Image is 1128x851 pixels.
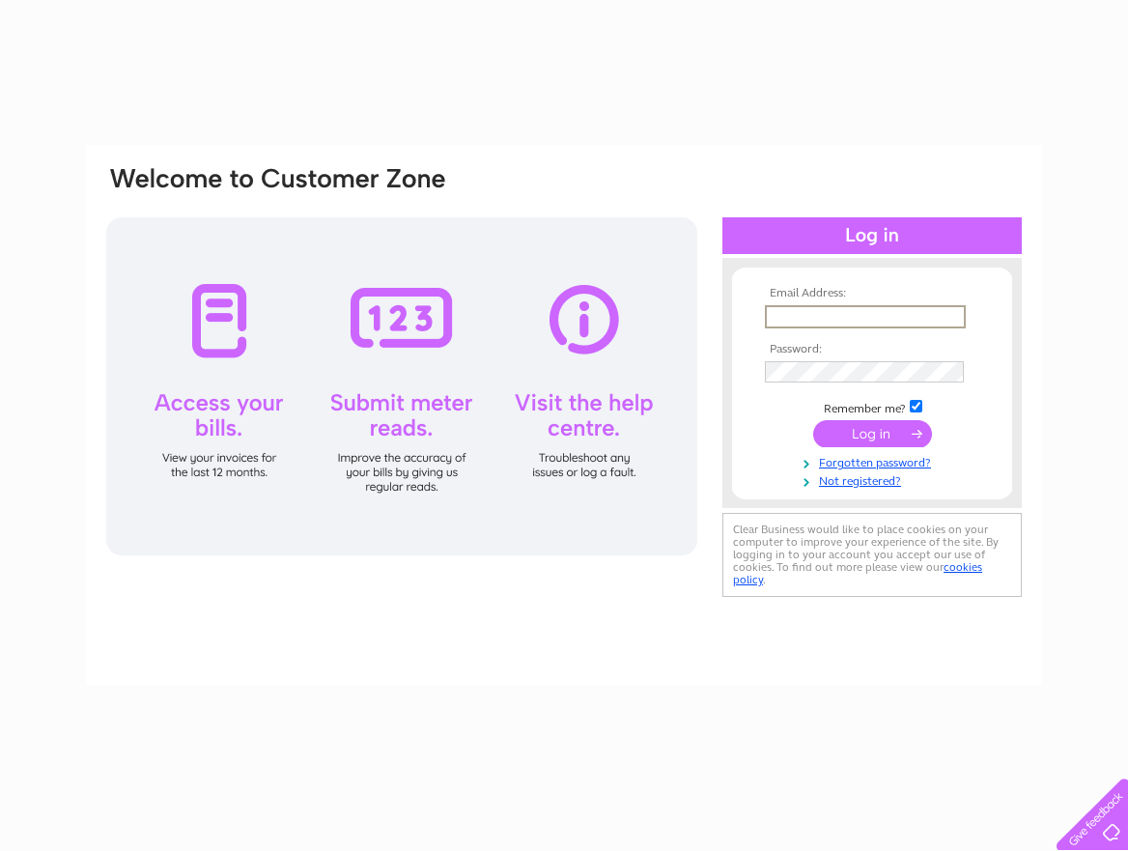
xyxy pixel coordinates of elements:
[760,287,984,300] th: Email Address:
[760,397,984,416] td: Remember me?
[765,470,984,489] a: Not registered?
[733,560,982,586] a: cookies policy
[813,420,932,447] input: Submit
[765,452,984,470] a: Forgotten password?
[722,513,1022,597] div: Clear Business would like to place cookies on your computer to improve your experience of the sit...
[760,343,984,356] th: Password:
